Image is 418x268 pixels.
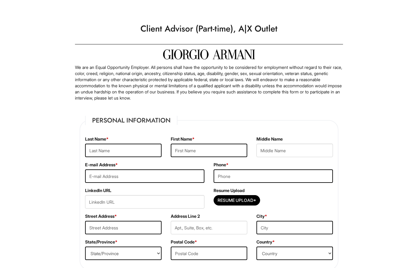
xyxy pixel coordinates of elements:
label: Middle Name [256,136,283,142]
label: Resume Upload [214,187,244,194]
input: City [256,221,333,234]
label: LinkedIn URL [85,187,111,194]
input: Phone [214,169,333,183]
label: Phone [214,162,229,168]
input: Postal Code [171,247,247,260]
label: Last Name [85,136,109,142]
img: Giorgio Armani [163,49,255,59]
label: Street Address [85,213,117,219]
input: First Name [171,144,247,157]
input: Street Address [85,221,162,234]
label: Address Line 2 [171,213,200,219]
input: LinkedIn URL [85,195,204,209]
h1: Client Advisor (Part-time), A|X Outlet [70,18,348,39]
label: State/Province [85,239,118,245]
button: Resume Upload*Resume Upload* [214,195,260,206]
legend: Personal Information [85,116,177,125]
input: E-mail Address [85,169,204,183]
label: Country [256,239,275,245]
label: Postal Code [171,239,197,245]
label: City [256,213,267,219]
p: We are an Equal Opportunity Employer. All persons shall have the opportunity to be considered for... [75,64,343,101]
input: Apt., Suite, Box, etc. [171,221,247,234]
input: Last Name [85,144,162,157]
label: E-mail Address [85,162,118,168]
input: Middle Name [256,144,333,157]
select: Country [256,247,333,260]
select: State/Province [85,247,162,260]
label: First Name [171,136,195,142]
